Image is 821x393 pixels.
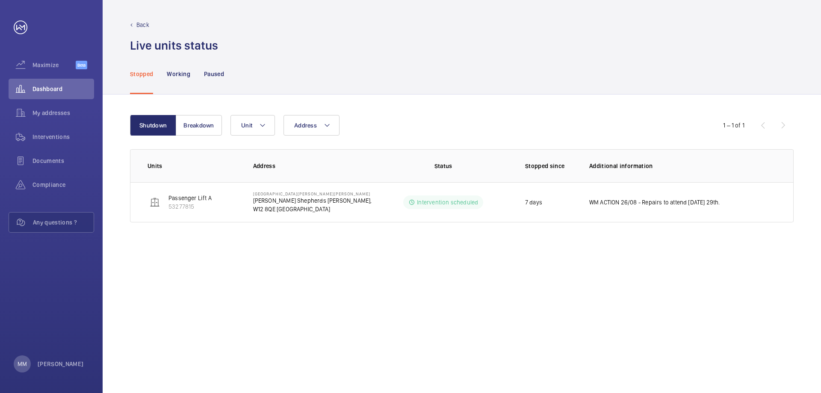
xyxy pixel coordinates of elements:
p: MM [18,360,27,368]
p: WM ACTION 26/08 - Repairs to attend [DATE] 29th. [589,198,720,207]
p: 53277815 [168,202,212,211]
p: 7 days [525,198,542,207]
span: Dashboard [32,85,94,93]
p: Stopped [130,70,153,78]
p: W12 8QE [GEOGRAPHIC_DATA] [253,205,372,213]
p: Additional information [589,162,776,170]
span: Maximize [32,61,76,69]
span: My addresses [32,109,94,117]
span: Compliance [32,180,94,189]
p: Passenger Lift A [168,194,212,202]
img: elevator.svg [150,197,160,207]
span: Any questions ? [33,218,94,227]
span: Beta [76,61,87,69]
button: Breakdown [176,115,222,136]
button: Address [284,115,340,136]
div: 1 – 1 of 1 [723,121,744,130]
span: Unit [241,122,252,129]
span: Documents [32,157,94,165]
p: Status [381,162,505,170]
p: Back [136,21,149,29]
button: Shutdown [130,115,176,136]
span: Interventions [32,133,94,141]
h1: Live units status [130,38,218,53]
button: Unit [230,115,275,136]
p: Working [167,70,190,78]
p: [PERSON_NAME] Shepherds [PERSON_NAME], [253,196,372,205]
p: [PERSON_NAME] [38,360,84,368]
p: Paused [204,70,224,78]
p: Units [148,162,239,170]
p: Address [253,162,375,170]
span: Address [294,122,317,129]
p: Stopped since [525,162,576,170]
p: [GEOGRAPHIC_DATA][PERSON_NAME][PERSON_NAME] [253,191,372,196]
p: Intervention scheduled [417,198,478,207]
